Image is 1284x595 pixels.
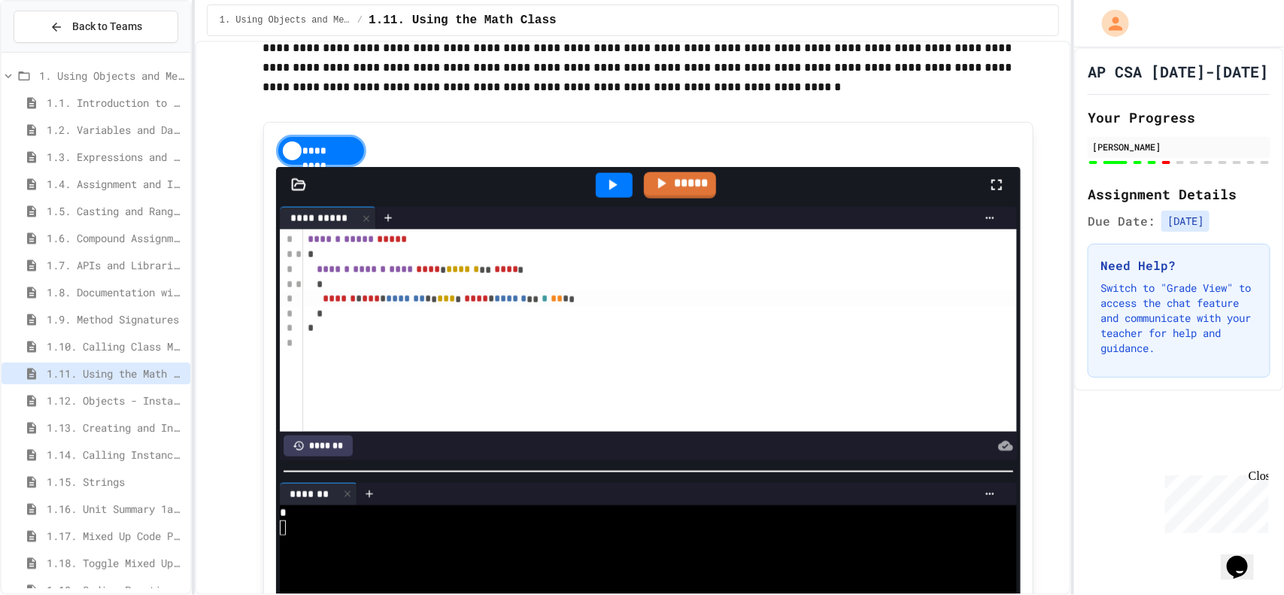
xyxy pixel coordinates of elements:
span: 1.11. Using the Math Class [369,11,557,29]
span: 1.1. Introduction to Algorithms, Programming, and Compilers [47,95,184,111]
p: Switch to "Grade View" to access the chat feature and communicate with your teacher for help and ... [1100,281,1258,356]
span: 1.13. Creating and Initializing Objects: Constructors [47,420,184,436]
span: Back to Teams [72,19,142,35]
div: My Account [1086,6,1133,41]
span: 1.2. Variables and Data Types [47,122,184,138]
h2: Your Progress [1088,107,1270,128]
span: 1.18. Toggle Mixed Up or Write Code Practice 1.1-1.6 [47,555,184,571]
span: [DATE] [1161,211,1210,232]
span: 1.4. Assignment and Input [47,176,184,192]
h2: Assignment Details [1088,184,1270,205]
span: 1.3. Expressions and Output [New] [47,149,184,165]
span: 1.14. Calling Instance Methods [47,447,184,463]
span: 1.15. Strings [47,474,184,490]
span: 1.16. Unit Summary 1a (1.1-1.6) [47,501,184,517]
span: / [357,14,363,26]
div: Chat with us now!Close [6,6,104,96]
span: Due Date: [1088,212,1155,230]
h1: AP CSA [DATE]-[DATE] [1088,61,1268,82]
span: 1.17. Mixed Up Code Practice 1.1-1.6 [47,528,184,544]
button: Back to Teams [14,11,178,43]
span: 1.6. Compound Assignment Operators [47,230,184,246]
span: 1.9. Method Signatures [47,311,184,327]
span: 1.10. Calling Class Methods [47,338,184,354]
span: 1.8. Documentation with Comments and Preconditions [47,284,184,300]
iframe: chat widget [1221,535,1269,580]
span: 1.12. Objects - Instances of Classes [47,393,184,408]
span: 1.5. Casting and Ranges of Values [47,203,184,219]
span: 1. Using Objects and Methods [39,68,184,83]
span: 1.7. APIs and Libraries [47,257,184,273]
h3: Need Help? [1100,257,1258,275]
iframe: chat widget [1159,469,1269,533]
div: [PERSON_NAME] [1092,140,1266,153]
span: 1.11. Using the Math Class [47,366,184,381]
span: 1. Using Objects and Methods [220,14,351,26]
